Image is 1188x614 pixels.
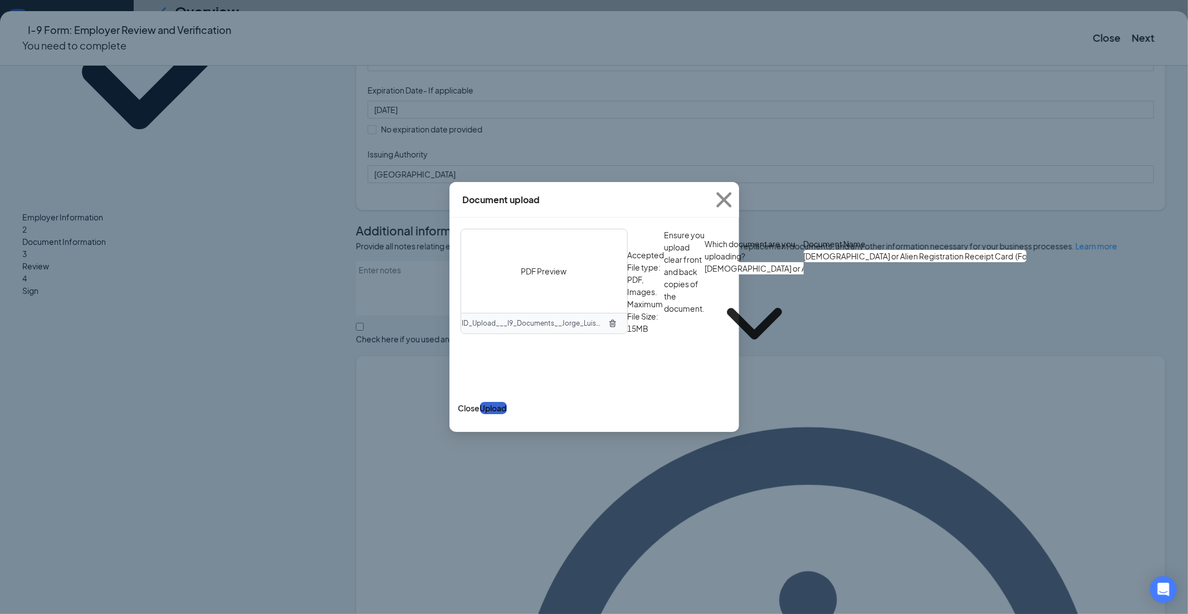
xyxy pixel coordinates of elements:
button: TrashOutline [604,315,622,332]
span: Ensure you upload clear front and back copies of the document. [664,229,705,373]
span: ID_Upload___I9_Documents__Jorge_Luis_J_Colin_Medina_uploadedfile_20250909.pdf.pdf [462,318,604,329]
svg: TrashOutline [608,319,617,328]
svg: ChevronDown [705,274,804,373]
span: Which document are you uploading? [705,238,804,262]
span: PDF Preview [521,265,567,277]
svg: Cross [709,185,739,215]
button: Close [709,182,739,218]
button: Upload [480,402,507,414]
span: Document Name [804,238,1026,250]
span: Accepted File type: PDF, Images. Maximum File Size: 15MB [628,249,664,373]
input: Enter document name [804,250,1026,262]
div: Open Intercom Messenger [1150,576,1177,603]
div: Document upload [463,194,540,206]
button: Close [458,402,480,414]
input: Select document type [705,262,804,274]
